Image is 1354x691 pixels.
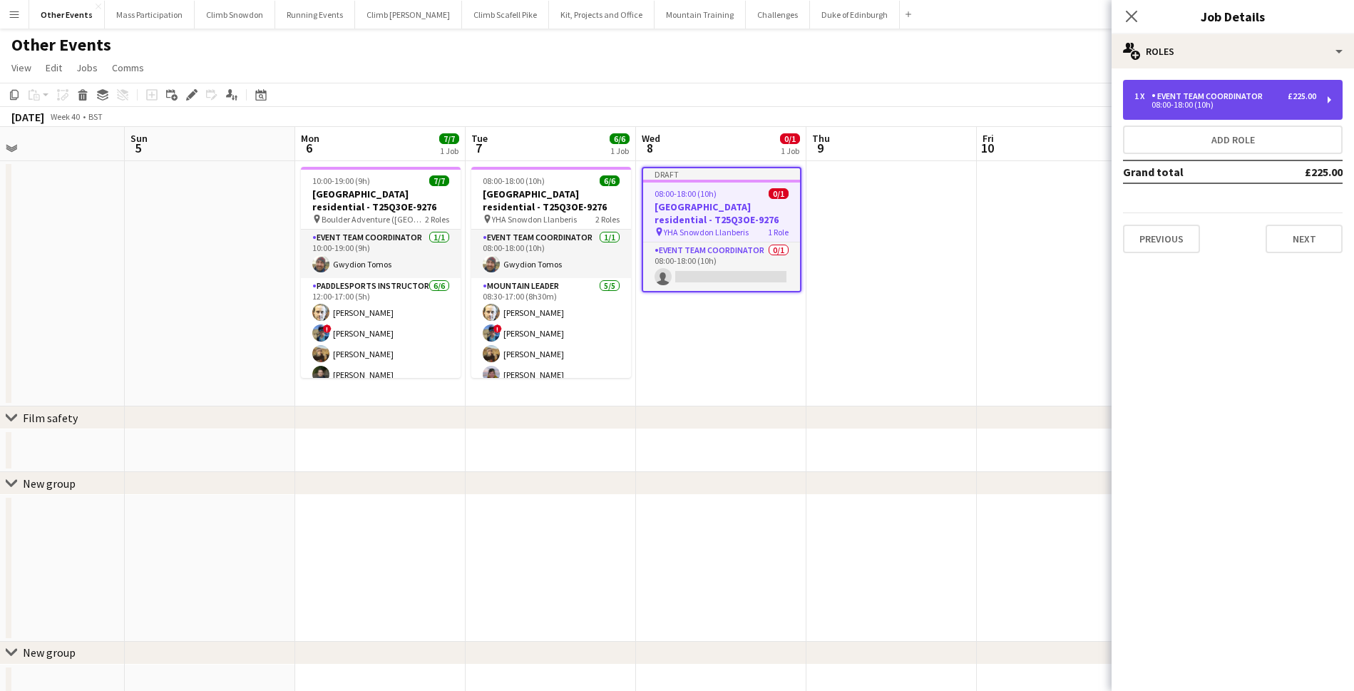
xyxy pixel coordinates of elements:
span: 2 Roles [425,214,449,225]
span: YHA Snowdon Llanberis [664,227,749,237]
span: 8 [640,140,660,156]
span: Edit [46,61,62,74]
a: Edit [40,58,68,77]
div: New group [23,645,76,660]
button: Duke of Edinburgh [810,1,900,29]
span: 1 Role [768,227,789,237]
td: Grand total [1123,160,1258,183]
div: Event Team Coordinator [1152,91,1268,101]
button: Other Events [29,1,105,29]
span: 0/1 [780,133,800,144]
button: Mass Participation [105,1,195,29]
button: Climb Scafell Pike [462,1,549,29]
div: BST [88,111,103,122]
span: Sun [130,132,148,145]
div: [DATE] [11,110,44,124]
app-card-role: Event Team Coordinator1/108:00-18:00 (10h)Gwydion Tomos [471,230,631,278]
span: Tue [471,132,488,145]
td: £225.00 [1258,160,1343,183]
span: 2 Roles [595,214,620,225]
div: Draft [643,168,800,180]
span: 0/1 [769,188,789,199]
button: Climb Snowdon [195,1,275,29]
div: 1 Job [610,145,629,156]
span: 7 [469,140,488,156]
h3: Job Details [1112,7,1354,26]
h1: Other Events [11,34,111,56]
div: Film safety [23,411,78,425]
div: £225.00 [1288,91,1316,101]
div: 08:00-18:00 (10h) [1134,101,1316,108]
h3: [GEOGRAPHIC_DATA] residential - T25Q3OE-9276 [301,188,461,213]
span: Mon [301,132,319,145]
span: Fri [983,132,994,145]
span: Thu [812,132,830,145]
span: Boulder Adventure ([GEOGRAPHIC_DATA]) [322,214,425,225]
button: Kit, Projects and Office [549,1,655,29]
span: 7/7 [439,133,459,144]
div: Roles [1112,34,1354,68]
app-card-role: Mountain Leader5/508:30-17:00 (8h30m)[PERSON_NAME]![PERSON_NAME][PERSON_NAME][PERSON_NAME] [471,278,631,409]
app-card-role: Paddlesports Instructor6/612:00-17:00 (5h)[PERSON_NAME]![PERSON_NAME][PERSON_NAME][PERSON_NAME] [301,278,461,430]
div: New group [23,476,76,491]
span: Comms [112,61,144,74]
div: 1 Job [781,145,799,156]
div: 1 x [1134,91,1152,101]
app-job-card: 10:00-19:00 (9h)7/7[GEOGRAPHIC_DATA] residential - T25Q3OE-9276 Boulder Adventure ([GEOGRAPHIC_DA... [301,167,461,378]
h3: [GEOGRAPHIC_DATA] residential - T25Q3OE-9276 [643,200,800,226]
span: Wed [642,132,660,145]
button: Climb [PERSON_NAME] [355,1,462,29]
span: 6/6 [610,133,630,144]
span: Jobs [76,61,98,74]
button: Running Events [275,1,355,29]
app-card-role: Event Team Coordinator0/108:00-18:00 (10h) [643,242,800,291]
span: 9 [810,140,830,156]
span: ! [493,324,502,333]
span: 6 [299,140,319,156]
span: 10 [980,140,994,156]
span: 7/7 [429,175,449,186]
span: 6/6 [600,175,620,186]
span: 08:00-18:00 (10h) [655,188,717,199]
span: ! [323,324,332,333]
a: Jobs [71,58,103,77]
button: Add role [1123,126,1343,154]
app-card-role: Event Team Coordinator1/110:00-19:00 (9h)Gwydion Tomos [301,230,461,278]
span: 08:00-18:00 (10h) [483,175,545,186]
button: Next [1266,225,1343,253]
button: Previous [1123,225,1200,253]
app-job-card: Draft08:00-18:00 (10h)0/1[GEOGRAPHIC_DATA] residential - T25Q3OE-9276 YHA Snowdon Llanberis1 Role... [642,167,801,292]
a: Comms [106,58,150,77]
a: View [6,58,37,77]
span: View [11,61,31,74]
span: 10:00-19:00 (9h) [312,175,370,186]
app-job-card: 08:00-18:00 (10h)6/6[GEOGRAPHIC_DATA] residential - T25Q3OE-9276 YHA Snowdon Llanberis2 RolesEven... [471,167,631,378]
h3: [GEOGRAPHIC_DATA] residential - T25Q3OE-9276 [471,188,631,213]
button: Mountain Training [655,1,746,29]
button: Challenges [746,1,810,29]
span: YHA Snowdon Llanberis [492,214,577,225]
span: 5 [128,140,148,156]
span: Week 40 [47,111,83,122]
div: 1 Job [440,145,458,156]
